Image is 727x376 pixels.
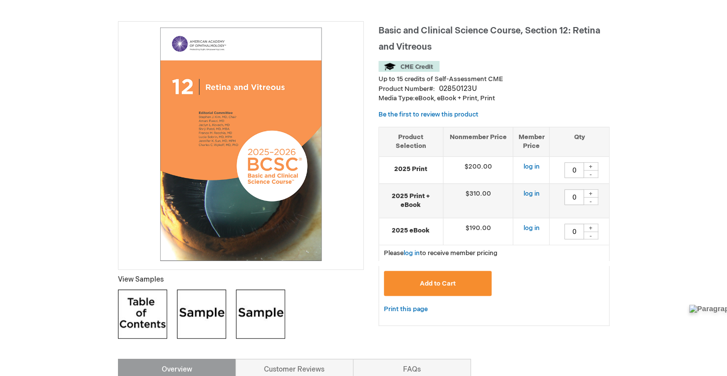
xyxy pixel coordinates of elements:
th: Qty [550,127,609,156]
div: + [583,189,598,198]
a: log in [523,190,539,198]
div: - [583,170,598,178]
a: log in [404,249,420,257]
a: log in [523,163,539,171]
button: Add to Cart [384,271,492,296]
div: + [583,224,598,232]
img: Click to view [177,289,226,339]
strong: Media Type: [378,94,415,102]
a: Print this page [384,303,428,316]
span: Add to Cart [420,280,456,288]
p: eBook, eBook + Print, Print [378,94,610,103]
li: Up to 15 credits of Self-Assessment CME [378,75,610,84]
strong: 2025 Print [384,165,438,174]
input: Qty [564,224,584,239]
img: Click to view [236,289,285,339]
img: Basic and Clinical Science Course, Section 12: Retina and Vitreous [123,27,358,261]
strong: 2025 eBook [384,226,438,235]
span: Please to receive member pricing [384,249,497,257]
th: Member Price [513,127,550,156]
input: Qty [564,189,584,205]
td: $310.00 [443,183,513,218]
a: log in [523,224,539,232]
th: Product Selection [379,127,443,156]
td: $200.00 [443,156,513,183]
div: - [583,197,598,205]
strong: Product Number [378,85,435,93]
div: + [583,162,598,171]
div: - [583,231,598,239]
img: CME Credit [378,61,439,72]
a: Be the first to review this product [378,111,478,118]
span: Basic and Clinical Science Course, Section 12: Retina and Vitreous [378,26,600,52]
img: Click to view [118,289,167,339]
strong: 2025 Print + eBook [384,192,438,210]
input: Qty [564,162,584,178]
td: $190.00 [443,218,513,245]
div: 02850123U [439,84,477,94]
p: View Samples [118,275,364,285]
th: Nonmember Price [443,127,513,156]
